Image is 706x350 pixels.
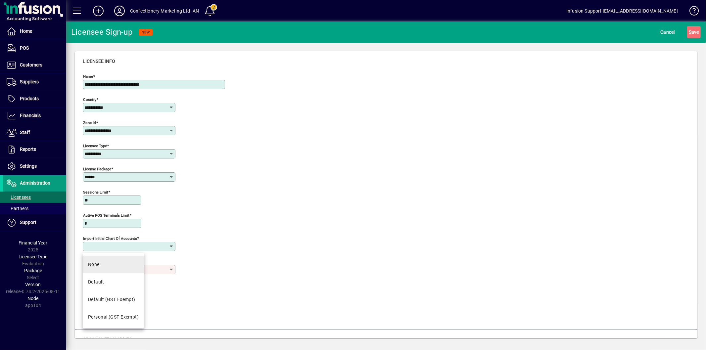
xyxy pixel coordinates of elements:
span: Home [20,28,32,34]
span: Licensee Info [83,59,115,64]
mat-label: Zone Id [83,120,96,125]
mat-label: Active POS Terminals Limit [83,213,129,218]
span: Licensee Type [19,254,48,259]
a: Customers [3,57,66,73]
mat-label: Licensee Type [83,144,107,148]
span: Financials [20,113,41,118]
span: Version [25,282,41,287]
a: Staff [3,124,66,141]
a: Suppliers [3,74,66,90]
mat-label: Import initial Chart of Accounts? [83,236,139,241]
div: Licensee Sign-up [71,27,132,37]
span: Package [24,268,42,273]
button: Add [88,5,109,17]
div: Default [88,279,104,285]
div: Confectionery Marketing Ltd- AN [130,6,199,16]
a: Reports [3,141,66,158]
a: Licensees [3,192,66,203]
span: Organisation Admin [83,337,131,342]
span: Customers [20,62,42,67]
span: Cancel [661,27,675,37]
span: ave [689,27,699,37]
mat-label: Sessions Limit [83,190,108,195]
mat-label: License Package [83,167,111,171]
a: Support [3,214,66,231]
span: Suppliers [20,79,39,84]
button: Profile [109,5,130,17]
span: Support [20,220,36,225]
a: Products [3,91,66,107]
a: Knowledge Base [684,1,698,23]
span: Partners [7,206,28,211]
span: Staff [20,130,30,135]
mat-label: Country [83,97,96,102]
span: Products [20,96,39,101]
a: POS [3,40,66,57]
span: None [88,261,100,268]
span: S [689,29,691,35]
a: Partners [3,203,66,214]
mat-label: Name [83,74,93,79]
mat-option: Personal (GST Exempt) [83,308,144,326]
a: Home [3,23,66,40]
a: Financials [3,108,66,124]
span: POS [20,45,29,51]
span: Administration [20,180,50,186]
div: Default (GST Exempt) [88,296,135,303]
span: Licensees [7,195,31,200]
button: Save [687,26,701,38]
span: Financial Year [19,240,48,245]
a: Settings [3,158,66,175]
button: Cancel [659,26,677,38]
span: NEW [142,30,150,34]
mat-option: Default [83,273,144,291]
mat-option: Default (GST Exempt) [83,291,144,308]
span: Reports [20,147,36,152]
span: Node [28,296,39,301]
div: Personal (GST Exempt) [88,314,139,321]
div: Infusion Support [EMAIL_ADDRESS][DOMAIN_NAME] [566,6,678,16]
span: Settings [20,163,37,169]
